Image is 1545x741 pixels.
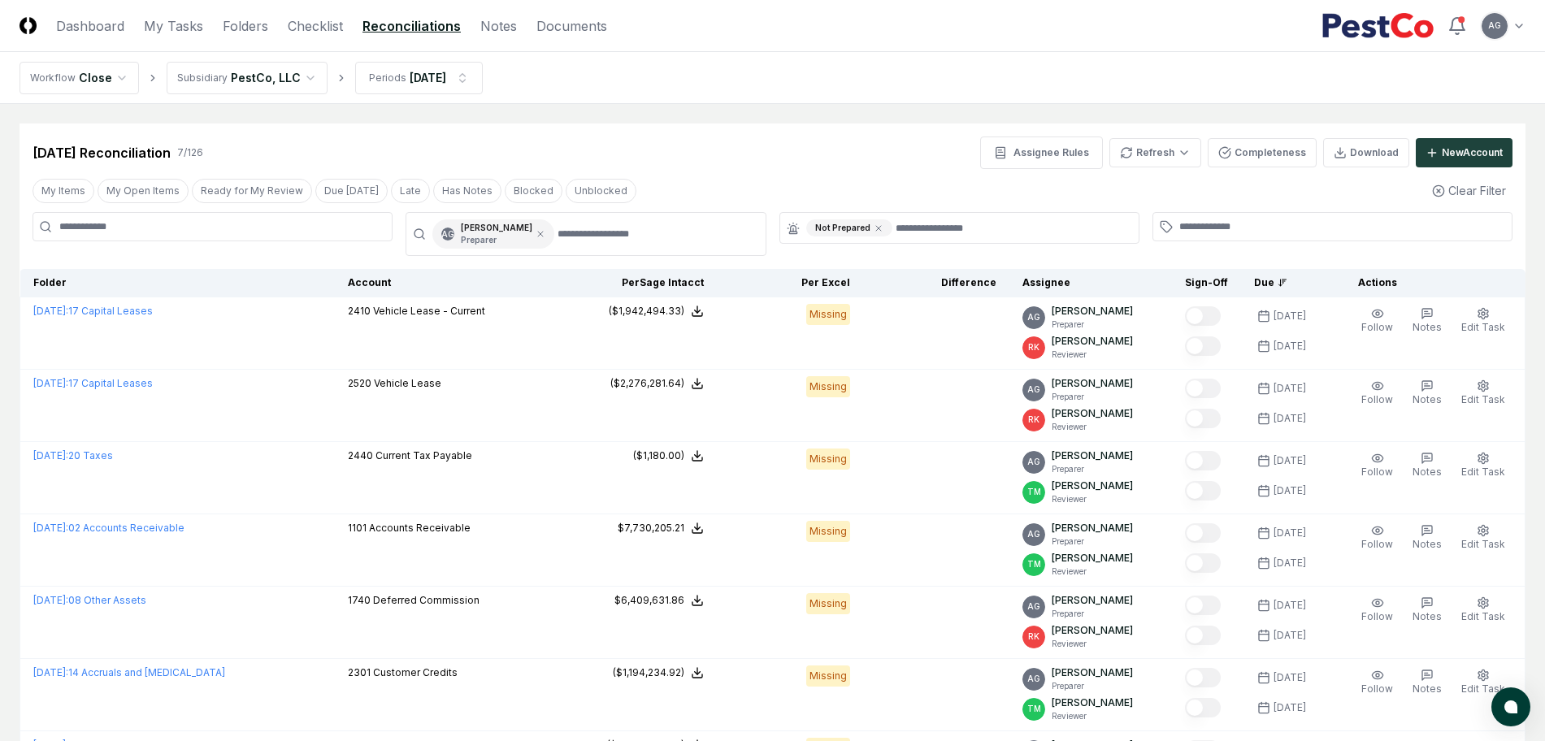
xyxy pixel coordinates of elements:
[1185,481,1221,500] button: Mark complete
[1458,593,1508,627] button: Edit Task
[1274,453,1306,468] div: [DATE]
[1358,448,1396,483] button: Follow
[144,16,203,36] a: My Tasks
[373,594,480,606] span: Deferred Commission
[1413,393,1442,405] span: Notes
[33,594,68,606] span: [DATE] :
[1185,698,1221,717] button: Mark complete
[566,179,636,203] button: Unblocked
[33,666,68,678] span: [DATE] :
[610,376,684,391] div: ($2,276,281.64)
[1185,553,1221,573] button: Mark complete
[1028,341,1039,353] span: RK
[33,449,68,461] span: [DATE] :
[1361,466,1393,478] span: Follow
[536,16,607,36] a: Documents
[1358,304,1396,338] button: Follow
[33,179,94,203] button: My Items
[1052,334,1133,349] p: [PERSON_NAME]
[1461,610,1505,622] span: Edit Task
[614,593,704,608] button: $6,409,631.86
[1052,521,1133,535] p: [PERSON_NAME]
[1413,538,1442,550] span: Notes
[1426,175,1512,206] button: Clear Filter
[505,179,562,203] button: Blocked
[373,666,458,678] span: Customer Credits
[1027,486,1041,498] span: TM
[461,234,532,246] p: Preparer
[1052,710,1133,722] p: Reviewer
[609,304,684,318] div: ($1,942,494.33)
[1461,538,1505,550] span: Edit Task
[1109,138,1201,167] button: Refresh
[613,665,684,680] div: ($1,194,234.92)
[33,522,184,534] a: [DATE]:02 Accounts Receivable
[1413,610,1442,622] span: Notes
[1009,269,1172,297] th: Assignee
[1027,383,1040,396] span: AG
[348,522,367,534] span: 1101
[1185,451,1221,470] button: Mark complete
[613,665,704,680] button: ($1,194,234.92)
[1185,668,1221,687] button: Mark complete
[1274,598,1306,613] div: [DATE]
[362,16,461,36] a: Reconciliations
[348,594,371,606] span: 1740
[1172,269,1241,297] th: Sign-Off
[806,593,850,614] div: Missing
[1052,695,1133,710] p: [PERSON_NAME]
[1461,466,1505,478] span: Edit Task
[348,377,371,389] span: 2520
[1480,11,1509,41] button: AG
[391,179,430,203] button: Late
[806,448,850,470] div: Missing
[1027,528,1040,540] span: AG
[1461,393,1505,405] span: Edit Task
[1409,521,1445,555] button: Notes
[33,305,68,317] span: [DATE] :
[1027,311,1040,323] span: AG
[1185,336,1221,356] button: Mark complete
[618,521,684,535] div: $7,730,205.21
[1361,610,1393,622] span: Follow
[806,665,850,687] div: Missing
[614,593,684,608] div: $6,409,631.86
[1488,19,1501,32] span: AG
[1027,456,1040,468] span: AG
[1052,304,1133,318] p: [PERSON_NAME]
[1052,479,1133,493] p: [PERSON_NAME]
[1274,526,1306,540] div: [DATE]
[806,219,892,236] div: Not Prepared
[1052,680,1133,692] p: Preparer
[33,666,225,678] a: [DATE]:14 Accruals and [MEDICAL_DATA]
[1413,321,1442,333] span: Notes
[1052,318,1133,331] p: Preparer
[1185,306,1221,326] button: Mark complete
[1358,665,1396,700] button: Follow
[1052,565,1133,578] p: Reviewer
[33,377,153,389] a: [DATE]:17 Capital Leases
[1274,411,1306,426] div: [DATE]
[33,305,153,317] a: [DATE]:17 Capital Leases
[1409,304,1445,338] button: Notes
[1027,673,1040,685] span: AG
[1409,593,1445,627] button: Notes
[1027,600,1040,613] span: AG
[1461,321,1505,333] span: Edit Task
[571,269,717,297] th: Per Sage Intacct
[373,305,485,317] span: Vehicle Lease - Current
[1442,145,1503,160] div: New Account
[1185,523,1221,543] button: Mark complete
[1185,379,1221,398] button: Mark complete
[177,71,228,85] div: Subsidiary
[315,179,388,203] button: Due Today
[348,666,371,678] span: 2301
[1345,275,1512,290] div: Actions
[863,269,1009,297] th: Difference
[806,376,850,397] div: Missing
[1361,682,1393,695] span: Follow
[1052,535,1133,548] p: Preparer
[1416,138,1512,167] button: NewAccount
[1491,687,1530,726] button: atlas-launcher
[355,62,483,94] button: Periods[DATE]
